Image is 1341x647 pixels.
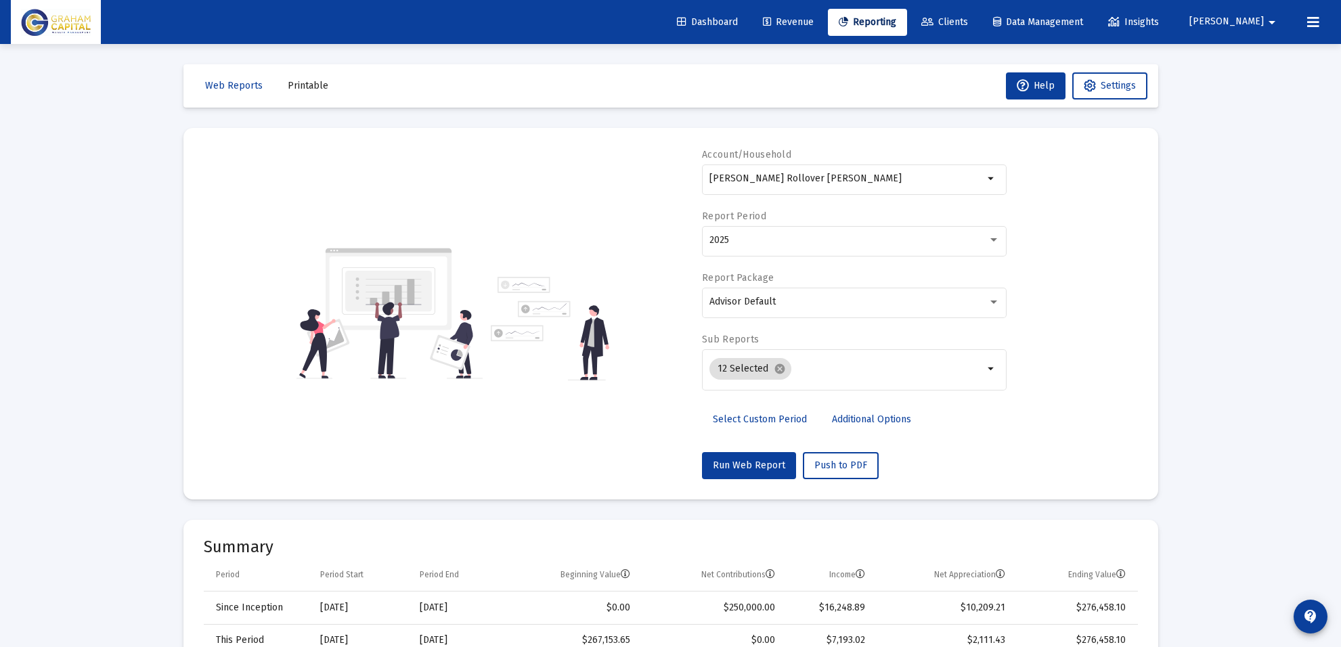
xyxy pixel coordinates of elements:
[1302,608,1319,625] mat-icon: contact_support
[296,246,483,380] img: reporting
[1015,559,1137,592] td: Column Ending Value
[785,592,875,624] td: $16,248.89
[702,452,796,479] button: Run Web Report
[785,559,875,592] td: Column Income
[829,569,865,580] div: Income
[560,569,630,580] div: Beginning Value
[832,414,911,425] span: Additional Options
[204,540,1138,554] mat-card-title: Summary
[701,569,775,580] div: Net Contributions
[1097,9,1170,36] a: Insights
[320,601,401,615] div: [DATE]
[839,16,896,28] span: Reporting
[1072,72,1147,99] button: Settings
[709,358,791,380] mat-chip: 12 Selected
[702,149,791,160] label: Account/Household
[320,633,401,647] div: [DATE]
[875,592,1015,624] td: $10,209.21
[993,16,1083,28] span: Data Management
[420,633,495,647] div: [DATE]
[982,9,1094,36] a: Data Management
[666,9,749,36] a: Dashboard
[491,277,609,380] img: reporting-alt
[1264,9,1280,36] mat-icon: arrow_drop_down
[194,72,273,99] button: Web Reports
[803,452,879,479] button: Push to PDF
[1101,80,1136,91] span: Settings
[640,592,785,624] td: $250,000.00
[752,9,825,36] a: Revenue
[420,601,495,615] div: [DATE]
[713,460,785,471] span: Run Web Report
[702,210,766,222] label: Report Period
[828,9,907,36] a: Reporting
[288,80,328,91] span: Printable
[410,559,504,592] td: Column Period End
[921,16,968,28] span: Clients
[910,9,979,36] a: Clients
[311,559,410,592] td: Column Period Start
[875,559,1015,592] td: Column Net Appreciation
[1173,8,1296,35] button: [PERSON_NAME]
[713,414,807,425] span: Select Custom Period
[1068,569,1126,580] div: Ending Value
[1006,72,1065,99] button: Help
[204,559,311,592] td: Column Period
[763,16,814,28] span: Revenue
[1017,80,1055,91] span: Help
[21,9,91,36] img: Dashboard
[277,72,339,99] button: Printable
[814,460,867,471] span: Push to PDF
[677,16,738,28] span: Dashboard
[984,361,1000,377] mat-icon: arrow_drop_down
[702,334,759,345] label: Sub Reports
[1108,16,1159,28] span: Insights
[984,171,1000,187] mat-icon: arrow_drop_down
[320,569,364,580] div: Period Start
[709,296,776,307] span: Advisor Default
[640,559,785,592] td: Column Net Contributions
[709,234,729,246] span: 2025
[774,363,786,375] mat-icon: cancel
[216,569,240,580] div: Period
[709,173,984,184] input: Search or select an account or household
[1015,592,1137,624] td: $276,458.10
[504,592,640,624] td: $0.00
[420,569,459,580] div: Period End
[504,559,640,592] td: Column Beginning Value
[205,80,263,91] span: Web Reports
[702,272,774,284] label: Report Package
[709,355,984,382] mat-chip-list: Selection
[934,569,1005,580] div: Net Appreciation
[1189,16,1264,28] span: [PERSON_NAME]
[204,592,311,624] td: Since Inception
